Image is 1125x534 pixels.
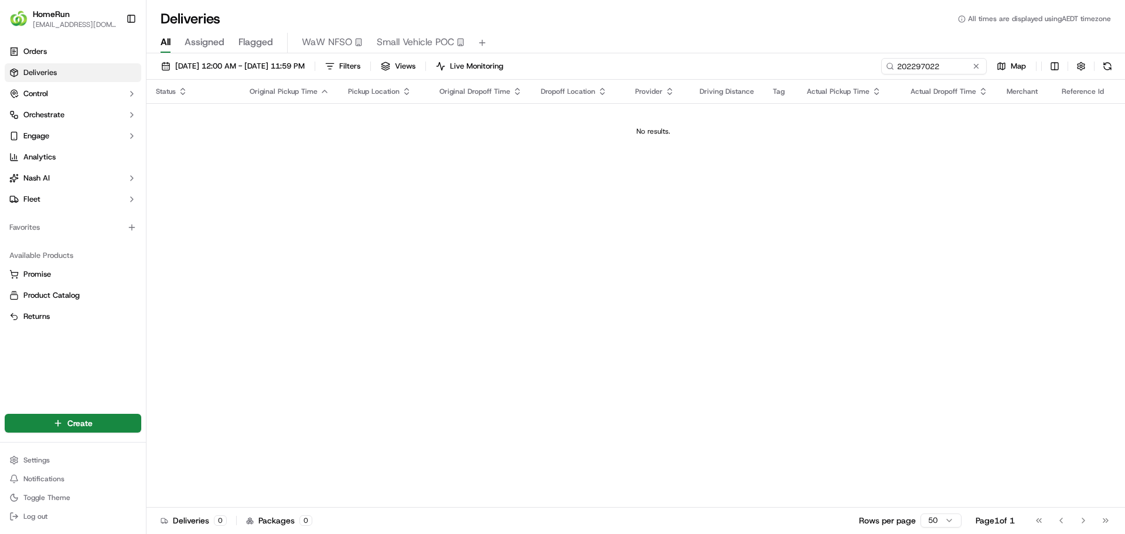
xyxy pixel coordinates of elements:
p: Rows per page [859,515,916,526]
button: Promise [5,265,141,284]
span: Create [67,417,93,429]
input: Type to search [881,58,987,74]
span: Driving Distance [700,87,754,96]
span: Actual Dropoff Time [911,87,976,96]
span: Orders [23,46,47,57]
span: [DATE] 12:00 AM - [DATE] 11:59 PM [175,61,305,72]
span: Deliveries [173,515,209,526]
a: Analytics [5,148,141,166]
img: HomeRun [9,9,28,28]
button: HomeRunHomeRun[EMAIL_ADDRESS][DOMAIN_NAME] [5,5,121,33]
span: Engage [23,131,49,141]
span: Filters [339,61,360,72]
span: Views [395,61,415,72]
button: Engage [5,127,141,145]
span: Returns [23,311,50,322]
span: Live Monitoring [450,61,503,72]
a: Orders [5,42,141,61]
span: Status [156,87,176,96]
span: Notifications [23,474,64,484]
button: Returns [5,307,141,326]
div: 0 [299,515,312,526]
span: Settings [23,455,50,465]
span: Control [23,89,48,99]
span: Provider [635,87,663,96]
button: Product Catalog [5,286,141,305]
button: Settings [5,452,141,468]
span: Promise [23,269,51,280]
span: Orchestrate [23,110,64,120]
a: Promise [9,269,137,280]
span: Map [1011,61,1026,72]
div: Page 1 of 1 [976,515,1015,526]
button: Map [991,58,1031,74]
span: Deliveries [23,67,57,78]
button: Refresh [1099,58,1116,74]
button: Toggle Theme [5,489,141,506]
span: Fleet [23,194,40,205]
button: HomeRun [33,8,70,20]
div: Favorites [5,218,141,237]
button: Orchestrate [5,106,141,124]
button: [DATE] 12:00 AM - [DATE] 11:59 PM [156,58,310,74]
a: Product Catalog [9,290,137,301]
span: Tag [773,87,785,96]
span: Nash AI [23,173,50,183]
span: All times are displayed using AEDT timezone [968,14,1111,23]
div: 0 [214,515,227,526]
span: Pickup Location [348,87,400,96]
span: All [161,35,171,49]
a: Deliveries [5,63,141,82]
button: Create [5,414,141,433]
span: Merchant [1007,87,1038,96]
span: Assigned [185,35,224,49]
button: Notifications [5,471,141,487]
span: Dropoff Location [541,87,595,96]
button: Control [5,84,141,103]
span: Original Dropoff Time [439,87,510,96]
span: Product Catalog [23,290,80,301]
button: Views [376,58,421,74]
span: Small Vehicle POC [377,35,454,49]
span: Flagged [238,35,273,49]
button: [EMAIL_ADDRESS][DOMAIN_NAME] [33,20,117,29]
a: Returns [9,311,137,322]
button: Filters [320,58,366,74]
button: Live Monitoring [431,58,509,74]
span: WaW NFSO [302,35,352,49]
span: Toggle Theme [23,493,70,502]
span: Original Pickup Time [250,87,318,96]
span: Reference Id [1062,87,1104,96]
span: Packages [258,515,295,526]
button: Nash AI [5,169,141,188]
button: Log out [5,508,141,525]
button: Fleet [5,190,141,209]
div: Available Products [5,246,141,265]
span: Log out [23,512,47,521]
h1: Deliveries [161,9,220,28]
span: Analytics [23,152,56,162]
span: Actual Pickup Time [807,87,870,96]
